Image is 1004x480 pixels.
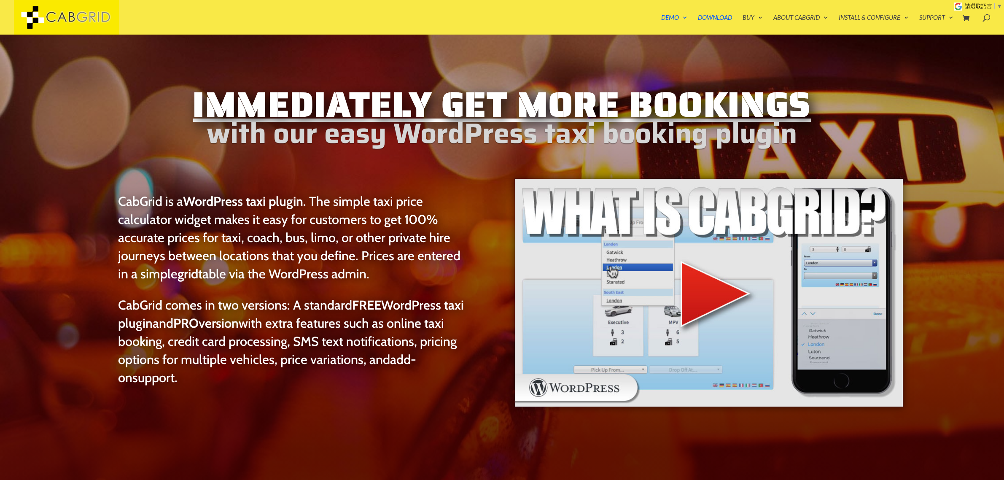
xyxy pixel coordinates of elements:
strong: WordPress taxi plugin [183,194,303,209]
span: ​ [994,3,995,9]
iframe: chat widget [952,427,1004,467]
a: Download [698,14,732,35]
a: PROversion [173,316,239,331]
img: WordPress taxi booking plugin Intro Video [514,178,904,408]
a: FREEWordPress taxi plugin [118,297,464,331]
a: Support [919,14,953,35]
a: CabGrid Taxi Plugin [14,12,119,21]
a: 請選取語言​ [965,3,1002,9]
a: add-on [118,352,416,386]
h2: with our easy WordPress taxi booking plugin [100,128,904,143]
span: 請選取語言 [965,3,992,9]
p: CabGrid is a . The simple taxi price calculator widget makes it easy for customers to get 100% ac... [118,193,473,296]
a: Buy [743,14,763,35]
strong: grid [178,266,198,282]
strong: FREE [352,297,381,313]
p: CabGrid comes in two versions: A standard and with extra features such as online taxi booking, cr... [118,297,473,387]
span: ▼ [997,3,1002,9]
a: WordPress taxi booking plugin Intro Video [514,401,904,409]
h1: Immediately Get More Bookings [100,86,904,128]
a: Demo [661,14,687,35]
a: About CabGrid [773,14,828,35]
a: Install & Configure [839,14,909,35]
strong: PRO [173,316,199,331]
